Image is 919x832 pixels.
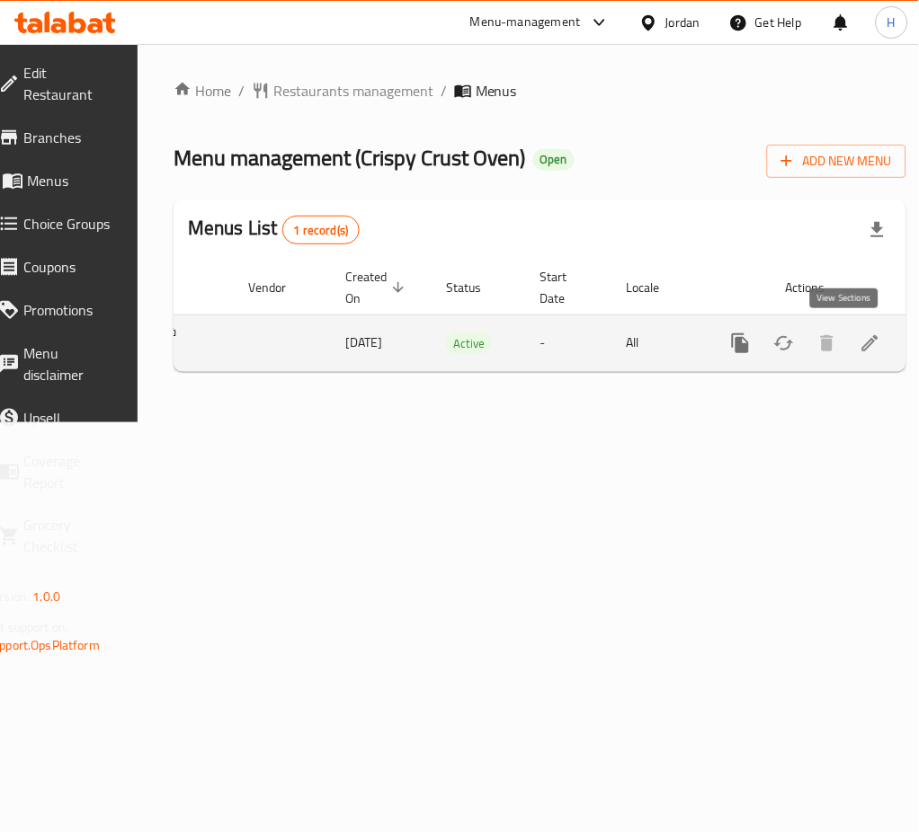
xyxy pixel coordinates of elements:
span: Menus [27,170,116,191]
th: Actions [705,261,906,315]
li: / [238,80,245,102]
button: more [719,322,763,365]
span: Start Date [540,266,591,309]
span: Add New Menu [781,150,892,173]
table: enhanced table [13,261,906,372]
span: Menus [476,80,517,102]
span: Upsell [23,407,116,429]
span: Created On [345,266,410,309]
span: Open [533,152,575,167]
span: Menu disclaimer [23,342,116,385]
span: 1.0.0 [32,586,60,609]
span: 1 record(s) [283,222,360,239]
span: Status [446,277,504,298]
span: H [888,13,896,32]
div: Export file [856,208,899,252]
a: Restaurants management [252,80,433,102]
span: Vendor [248,277,309,298]
nav: breadcrumb [174,80,906,102]
button: Add New Menu [767,145,906,178]
span: Grocery Checklist [23,515,116,558]
span: Branches [23,127,116,148]
span: Restaurants management [273,80,433,102]
div: Menu-management [470,12,581,33]
span: Promotions [23,299,116,321]
td: All [612,314,705,371]
button: Delete menu [806,322,849,365]
span: Coupons [23,256,116,278]
div: Jordan [665,13,700,32]
div: Total records count [282,216,361,244]
button: Change Status [763,322,806,365]
span: [DATE] [345,331,382,354]
span: Choice Groups [23,213,116,235]
h2: Menus List [188,215,360,244]
li: / [441,80,447,102]
a: Home [174,80,231,102]
span: Locale [627,277,683,298]
div: Open [533,149,575,171]
td: - [526,314,612,371]
span: Edit Restaurant [23,62,116,105]
span: Active [446,333,492,354]
span: Menu management ( Crispy Crust Oven ) [174,137,526,178]
span: Coverage Report [23,450,116,493]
